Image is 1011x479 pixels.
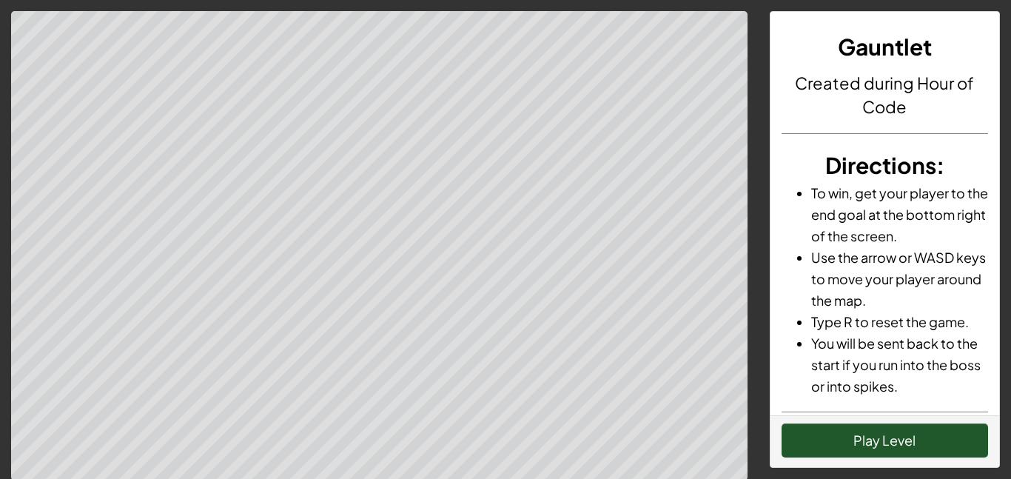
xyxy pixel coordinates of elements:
h4: Created during Hour of Code [782,71,989,118]
button: Play Level [782,423,989,458]
h3: : [782,149,989,182]
li: To win, get your player to the end goal at the bottom right of the screen. [811,182,989,247]
li: Type R to reset the game. [811,311,989,332]
h3: Gauntlet [782,30,989,64]
span: Directions [825,151,936,179]
li: You will be sent back to the start if you run into the boss or into spikes. [811,332,989,397]
li: Use the arrow or WASD keys to move your player around the map. [811,247,989,311]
